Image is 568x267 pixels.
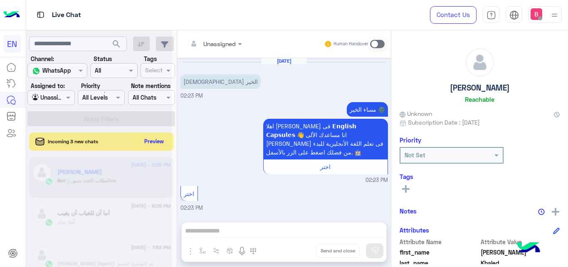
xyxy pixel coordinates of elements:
[3,35,21,53] div: EN
[465,96,494,103] h6: Reachable
[400,248,479,257] span: first_name
[549,10,560,20] img: profile
[400,136,421,144] h6: Priority
[514,234,543,263] img: hulul-logo.png
[180,74,261,89] p: 21/8/2025, 2:23 PM
[316,244,360,258] button: Send and close
[400,226,429,234] h6: Attributes
[35,10,46,20] img: tab
[184,190,194,197] span: اختر
[180,93,203,99] span: 02:23 PM
[483,6,499,24] a: tab
[408,118,480,127] span: Subscription Date : [DATE]
[365,176,388,184] span: 02:23 PM
[320,163,331,170] span: اختر
[347,102,388,117] p: 21/8/2025, 2:23 PM
[400,238,479,246] span: Attribute Name
[450,83,510,93] h5: [PERSON_NAME]
[400,173,560,180] h6: Tags
[487,10,496,20] img: tab
[180,205,203,211] span: 02:23 PM
[552,208,559,216] img: add
[333,41,368,47] small: Human Handover
[3,6,20,24] img: Logo
[400,109,432,118] span: Unknown
[261,58,307,64] h6: [DATE]
[144,66,163,76] div: Select
[531,8,542,20] img: userImage
[481,238,560,246] span: Attribute Value
[466,48,494,76] img: defaultAdmin.png
[52,10,81,21] p: Live Chat
[263,119,388,159] p: 21/8/2025, 2:23 PM
[538,208,545,215] img: notes
[430,6,477,24] a: Contact Us
[509,10,519,20] img: tab
[400,207,417,215] h6: Notes
[481,248,560,257] span: Ahmed
[91,85,106,100] div: loading...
